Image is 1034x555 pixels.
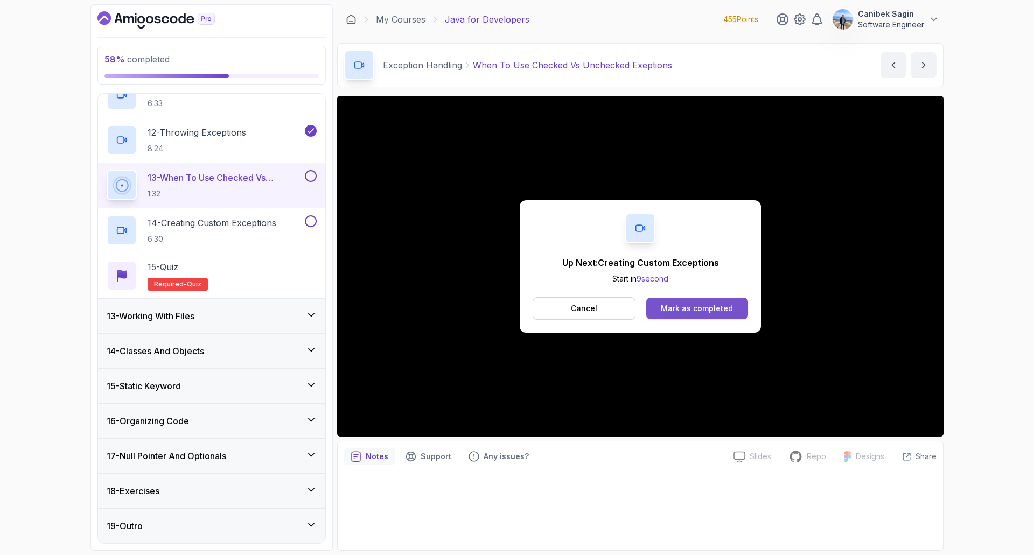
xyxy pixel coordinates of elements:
[97,11,240,29] a: Dashboard
[911,52,937,78] button: next content
[107,170,317,200] button: 13-When To Use Checked Vs Unchecked Exeptions1:32
[807,451,826,462] p: Repo
[484,451,529,462] p: Any issues?
[646,298,748,319] button: Mark as completed
[104,54,125,65] span: 58 %
[148,216,276,229] p: 14 - Creating Custom Exceptions
[148,143,246,154] p: 8:24
[383,59,462,72] p: Exception Handling
[98,299,325,333] button: 13-Working With Files
[916,451,937,462] p: Share
[98,439,325,473] button: 17-Null Pointer And Optionals
[98,369,325,403] button: 15-Static Keyword
[98,334,325,368] button: 14-Classes And Objects
[533,297,635,320] button: Cancel
[107,415,189,427] h3: 16 - Organizing Code
[107,125,317,155] button: 12-Throwing Exceptions8:24
[462,448,535,465] button: Feedback button
[107,380,181,392] h3: 15 - Static Keyword
[107,215,317,245] button: 14-Creating Custom Exceptions6:30
[187,280,201,289] span: quiz
[473,59,672,72] p: When To Use Checked Vs Unchecked Exeptions
[399,448,458,465] button: Support button
[104,54,170,65] span: completed
[858,19,924,30] p: Software Engineer
[148,171,303,184] p: 13 - When To Use Checked Vs Unchecked Exeptions
[337,96,944,437] iframe: 13 - When To Use Checked VS Unchecked Exeptions
[856,451,884,462] p: Designs
[154,280,187,289] span: Required-
[148,126,246,139] p: 12 - Throwing Exceptions
[107,345,204,357] h3: 14 - Classes And Objects
[750,451,771,462] p: Slides
[832,9,939,30] button: user profile imageCanibek SaginSoftware Engineer
[98,474,325,508] button: 18-Exercises
[376,13,425,26] a: My Courses
[98,404,325,438] button: 16-Organizing Code
[148,188,303,199] p: 1:32
[893,451,937,462] button: Share
[637,274,668,283] span: 9 second
[107,261,317,291] button: 15-QuizRequired-quiz
[148,98,240,109] p: 6:33
[723,14,758,25] p: 455 Points
[148,234,276,244] p: 6:30
[107,449,226,462] h3: 17 - Null Pointer And Optionals
[107,484,159,497] h3: 18 - Exercises
[571,303,597,314] p: Cancel
[445,13,529,26] p: Java for Developers
[98,509,325,543] button: 19-Outro
[858,9,924,19] p: Canibek Sagin
[148,261,178,273] p: 15 - Quiz
[107,310,194,322] h3: 13 - Working With Files
[661,303,733,314] div: Mark as completed
[107,519,143,532] h3: 19 - Outro
[562,273,719,284] p: Start in
[421,451,451,462] p: Support
[366,451,388,462] p: Notes
[107,80,317,110] button: 11-Throw And Throws6:33
[344,448,395,465] button: notes button
[562,256,719,269] p: Up Next: Creating Custom Exceptions
[881,52,906,78] button: previous content
[833,9,853,30] img: user profile image
[346,14,357,25] a: Dashboard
